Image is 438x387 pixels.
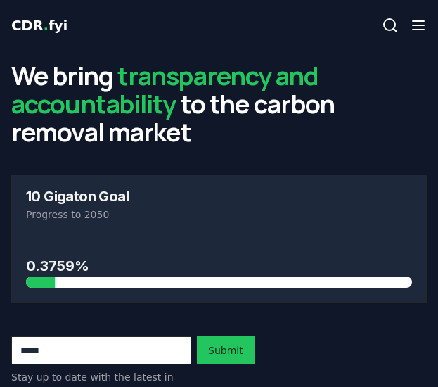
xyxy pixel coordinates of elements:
[26,208,412,222] p: Progress to 2050
[11,15,67,35] a: CDR.fyi
[26,189,412,203] h3: 10 Gigaton Goal
[11,58,319,121] span: transparency and accountability
[11,17,67,34] span: CDR fyi
[44,17,49,34] span: .
[26,255,412,277] h3: 0.3759%
[11,62,427,146] h2: We bring to the carbon removal market
[197,336,255,364] button: Submit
